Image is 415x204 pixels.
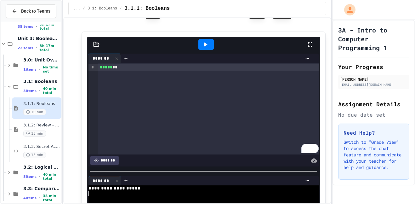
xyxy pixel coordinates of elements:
[18,36,60,41] span: Unit 3: Booleans and Conditionals
[120,6,122,11] span: /
[23,109,46,115] span: 10 min
[23,123,60,128] span: 3.1.2: Review - Booleans
[23,196,37,200] span: 4 items
[36,24,37,29] span: •
[98,63,319,154] div: To enrich screen reader interactions, please activate Accessibility in Grammarly extension settings
[18,25,33,29] span: 35 items
[36,45,37,50] span: •
[344,129,404,137] h3: Need Help?
[23,67,37,72] span: 1 items
[43,87,60,95] span: 40 min total
[40,44,60,52] span: 3h 17m total
[23,152,46,158] span: 15 min
[83,6,85,11] span: /
[338,100,409,108] h2: Assignment Details
[124,5,170,12] span: 3.1.1: Booleans
[23,57,60,63] span: 3.0: Unit Overview
[39,88,40,93] span: •
[43,194,60,202] span: 35 min total
[43,65,60,73] span: No time set
[340,76,407,82] div: [PERSON_NAME]
[23,131,46,137] span: 15 min
[88,6,117,11] span: 3.1: Booleans
[338,3,357,17] div: My Account
[23,144,60,149] span: 3.1.3: Secret Access
[23,89,37,93] span: 3 items
[39,195,40,201] span: •
[338,111,409,119] div: No due date set
[23,79,60,84] span: 3.1: Booleans
[340,82,407,87] div: [EMAIL_ADDRESS][DOMAIN_NAME]
[344,139,404,171] p: Switch to "Grade View" to access the chat feature and communicate with your teacher for help and ...
[43,172,60,181] span: 40 min total
[338,62,409,71] h2: Your Progress
[40,22,60,31] span: 5h 27m total
[21,8,50,15] span: Back to Teams
[23,175,37,179] span: 5 items
[39,67,40,72] span: •
[23,101,60,107] span: 3.1.1: Booleans
[18,46,33,50] span: 22 items
[6,4,56,18] button: Back to Teams
[338,26,409,52] h1: 3A - Intro to Computer Programming 1
[23,186,60,191] span: 3.3: Comparison Operators
[39,174,40,179] span: •
[23,164,60,170] span: 3.2: Logical Operators
[74,6,81,11] span: ...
